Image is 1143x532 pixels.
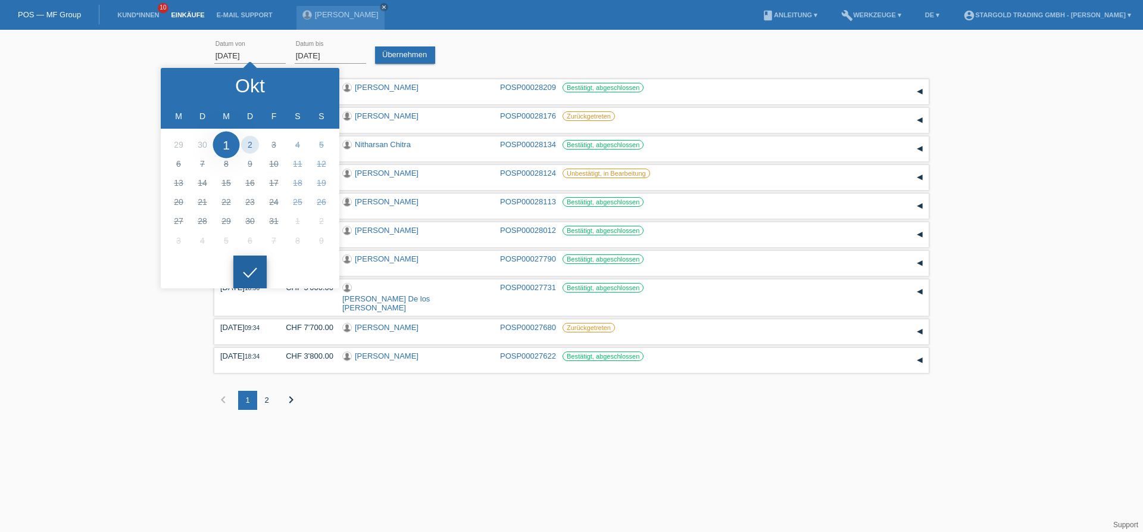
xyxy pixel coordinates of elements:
[911,351,929,369] div: auf-/zuklappen
[500,169,556,178] a: POSP00028124
[375,46,435,64] a: Übernehmen
[158,3,168,13] span: 10
[245,325,260,331] span: 09:34
[355,140,411,149] a: Nitharsan Chitra
[220,323,268,332] div: [DATE]
[919,11,945,18] a: DE ▾
[500,323,556,332] a: POSP00027680
[500,351,556,360] a: POSP00027622
[762,10,774,21] i: book
[245,353,260,360] span: 18:34
[500,83,556,92] a: POSP00028209
[563,351,644,361] label: Bestätigt, abgeschlossen
[500,197,556,206] a: POSP00028113
[563,226,644,235] label: Bestätigt, abgeschlossen
[563,111,615,121] label: Zurückgetreten
[835,11,907,18] a: buildWerkzeuge ▾
[911,140,929,158] div: auf-/zuklappen
[355,254,419,263] a: [PERSON_NAME]
[380,3,388,11] a: close
[563,140,644,150] label: Bestätigt, abgeschlossen
[245,285,260,291] span: 18:56
[500,283,556,292] a: POSP00027731
[957,11,1137,18] a: account_circleStargold Trading GmbH - [PERSON_NAME] ▾
[235,76,265,95] div: Okt
[18,10,81,19] a: POS — MF Group
[355,226,419,235] a: [PERSON_NAME]
[563,83,644,92] label: Bestätigt, abgeschlossen
[563,323,615,332] label: Zurückgetreten
[216,393,230,407] i: chevron_left
[841,10,853,21] i: build
[220,351,268,360] div: [DATE]
[355,111,419,120] a: [PERSON_NAME]
[563,169,650,178] label: Unbestätigt, in Bearbeitung
[911,83,929,101] div: auf-/zuklappen
[563,254,644,264] label: Bestätigt, abgeschlossen
[756,11,823,18] a: bookAnleitung ▾
[284,393,298,407] i: chevron_right
[500,111,556,120] a: POSP00028176
[277,323,333,332] div: CHF 7'700.00
[500,140,556,149] a: POSP00028134
[355,197,419,206] a: [PERSON_NAME]
[381,4,387,10] i: close
[1113,521,1138,529] a: Support
[111,11,165,18] a: Kund*innen
[911,226,929,244] div: auf-/zuklappen
[911,197,929,215] div: auf-/zuklappen
[355,169,419,178] a: [PERSON_NAME]
[355,83,419,92] a: [PERSON_NAME]
[563,283,644,293] label: Bestätigt, abgeschlossen
[963,10,975,21] i: account_circle
[277,351,333,360] div: CHF 3'800.00
[563,197,644,207] label: Bestätigt, abgeschlossen
[355,323,419,332] a: [PERSON_NAME]
[257,391,276,410] div: 2
[315,10,379,19] a: [PERSON_NAME]
[911,111,929,129] div: auf-/zuklappen
[355,351,419,360] a: [PERSON_NAME]
[911,169,929,186] div: auf-/zuklappen
[165,11,210,18] a: Einkäufe
[500,226,556,235] a: POSP00028012
[342,294,430,312] a: [PERSON_NAME] De los [PERSON_NAME]
[238,391,257,410] div: 1
[211,11,279,18] a: E-Mail Support
[911,323,929,341] div: auf-/zuklappen
[500,254,556,263] a: POSP00027790
[911,283,929,301] div: auf-/zuklappen
[911,254,929,272] div: auf-/zuklappen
